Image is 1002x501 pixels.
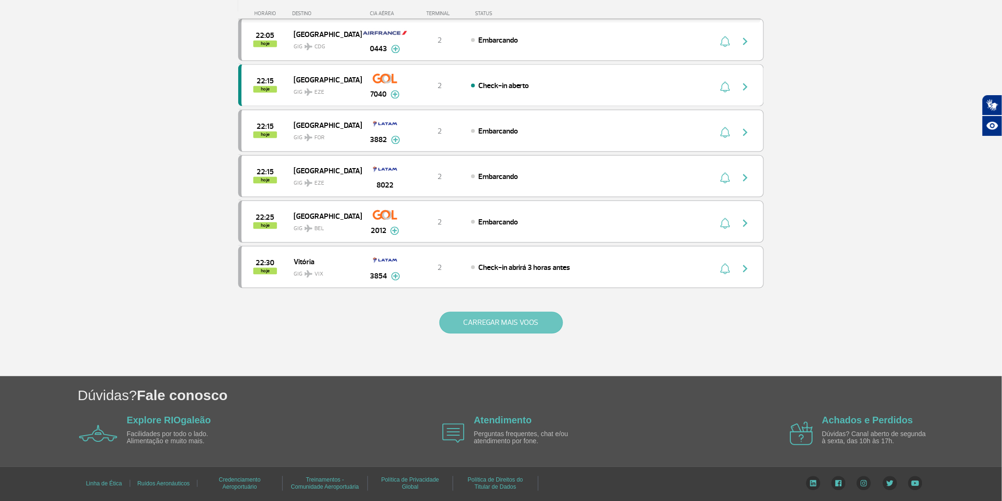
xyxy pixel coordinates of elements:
[137,477,190,490] a: Ruídos Aeronáuticos
[438,36,442,45] span: 2
[438,217,442,227] span: 2
[740,36,751,47] img: seta-direita-painel-voo.svg
[478,263,571,272] span: Check-in abrirá 3 horas antes
[241,10,293,17] div: HORÁRIO
[257,123,274,130] span: 2025-10-01 22:15:00
[474,415,532,425] a: Atendimento
[291,473,359,493] a: Treinamentos - Comunidade Aeroportuária
[391,135,400,144] img: mais-info-painel-voo.svg
[314,179,324,188] span: EZE
[256,32,275,39] span: 2025-10-01 22:05:00
[982,95,1002,116] button: Abrir tradutor de língua de sinais.
[806,476,821,490] img: LinkedIn
[720,36,730,47] img: sino-painel-voo.svg
[370,134,387,145] span: 3882
[478,217,518,227] span: Embarcando
[478,126,518,136] span: Embarcando
[720,263,730,274] img: sino-painel-voo.svg
[361,10,409,17] div: CIA AÉREA
[253,86,277,92] span: hoje
[294,255,354,268] span: Vitória
[720,217,730,229] img: sino-painel-voo.svg
[253,222,277,229] span: hoje
[304,270,313,277] img: destiny_airplane.svg
[391,272,400,280] img: mais-info-painel-voo.svg
[478,36,518,45] span: Embarcando
[470,10,547,17] div: STATUS
[293,10,362,17] div: DESTINO
[474,430,583,445] p: Perguntas frequentes, chat e/ou atendimento por fone.
[720,81,730,92] img: sino-painel-voo.svg
[371,89,387,100] span: 7040
[78,385,1002,405] h1: Dúvidas?
[822,430,931,445] p: Dúvidas? Canal aberto de segunda à sexta, das 10h às 17h.
[371,225,386,236] span: 2012
[127,415,211,425] a: Explore RIOgaleão
[256,214,275,221] span: 2025-10-01 22:25:00
[253,268,277,274] span: hoje
[740,126,751,138] img: seta-direita-painel-voo.svg
[857,476,871,490] img: Instagram
[370,270,387,282] span: 3854
[294,265,354,278] span: GIG
[79,425,117,442] img: airplane icon
[790,421,813,445] img: airplane icon
[304,88,313,96] img: destiny_airplane.svg
[294,128,354,142] span: GIG
[294,83,354,97] span: GIG
[127,430,236,445] p: Facilidades por todo o lado. Alimentação e muito mais.
[314,88,324,97] span: EZE
[86,477,122,490] a: Linha de Ética
[304,134,313,141] img: destiny_airplane.svg
[720,126,730,138] img: sino-painel-voo.svg
[256,259,275,266] span: 2025-10-01 22:30:00
[294,219,354,233] span: GIG
[438,126,442,136] span: 2
[253,177,277,183] span: hoje
[740,172,751,183] img: seta-direita-painel-voo.svg
[832,476,846,490] img: Facebook
[438,172,442,181] span: 2
[314,134,324,142] span: FOR
[822,415,913,425] a: Achados e Perdidos
[314,224,324,233] span: BEL
[438,81,442,90] span: 2
[294,164,354,177] span: [GEOGRAPHIC_DATA]
[439,312,563,333] button: CARREGAR MAIS VOOS
[740,81,751,92] img: seta-direita-painel-voo.svg
[294,37,354,51] span: GIG
[253,131,277,138] span: hoje
[390,226,399,235] img: mais-info-painel-voo.svg
[304,179,313,187] img: destiny_airplane.svg
[982,95,1002,136] div: Plugin de acessibilidade da Hand Talk.
[314,43,325,51] span: CDG
[294,73,354,86] span: [GEOGRAPHIC_DATA]
[314,270,323,278] span: VIX
[304,224,313,232] img: destiny_airplane.svg
[381,473,439,493] a: Política de Privacidade Global
[468,473,523,493] a: Política de Direitos do Titular de Dados
[442,423,465,443] img: airplane icon
[720,172,730,183] img: sino-painel-voo.svg
[294,210,354,222] span: [GEOGRAPHIC_DATA]
[438,263,442,272] span: 2
[409,10,470,17] div: TERMINAL
[370,43,387,54] span: 0443
[219,473,260,493] a: Credenciamento Aeroportuário
[253,40,277,47] span: hoje
[294,174,354,188] span: GIG
[391,45,400,53] img: mais-info-painel-voo.svg
[304,43,313,50] img: destiny_airplane.svg
[257,169,274,175] span: 2025-10-01 22:15:00
[908,476,922,490] img: YouTube
[137,387,228,403] span: Fale conosco
[883,476,897,490] img: Twitter
[257,78,274,84] span: 2025-10-01 22:15:00
[740,217,751,229] img: seta-direita-painel-voo.svg
[294,28,354,40] span: [GEOGRAPHIC_DATA]
[478,172,518,181] span: Embarcando
[478,81,529,90] span: Check-in aberto
[391,90,400,98] img: mais-info-painel-voo.svg
[740,263,751,274] img: seta-direita-painel-voo.svg
[294,119,354,131] span: [GEOGRAPHIC_DATA]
